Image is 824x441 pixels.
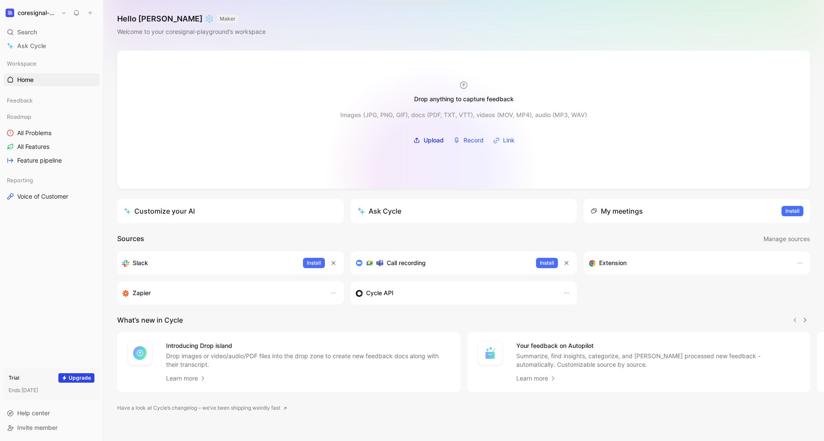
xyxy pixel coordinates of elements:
div: Drop anything to capture feedback [414,94,514,104]
div: Capture feedback from thousands of sources with Zapier (survey results, recordings, sheets, etc). [122,288,321,298]
div: Ask Cycle [357,206,401,216]
span: Voice of Customer [17,192,68,201]
div: Sync customers & send feedback from custom sources. Get inspired by our favorite use case [356,288,555,298]
span: Home [17,76,33,84]
a: Learn more [516,373,557,384]
span: Reporting [7,176,33,184]
h3: Extension [599,258,627,268]
span: Ask Cycle [17,41,46,51]
h2: What’s new in Cycle [117,315,183,325]
span: Link [503,135,515,145]
a: Feature pipeline [3,154,100,167]
div: Invite member [3,421,100,434]
p: Summarize, find insights, categorize, and [PERSON_NAME] processed new feedback - automatically. C... [516,352,800,369]
div: RoadmapAll ProblemsAll FeaturesFeature pipeline [3,110,100,167]
button: Ask Cycle [351,199,577,223]
div: ReportingVoice of Customer [3,174,100,203]
h4: Your feedback on Autopilot [516,341,800,351]
div: Ends [DATE] [9,386,94,395]
p: Drop images or video/audio/PDF files into the drop zone to create new feedback docs along with th... [166,352,450,369]
button: Record [450,134,487,147]
div: My meetings [591,206,643,216]
button: Link [490,134,518,147]
h2: Sources [117,233,144,245]
span: Invite member [17,424,58,431]
button: Install [536,258,558,268]
div: Record & transcribe meetings from Zoom, Meet & Teams. [356,258,530,268]
button: Upgrade [58,373,94,383]
span: Help center [17,409,50,417]
a: Have a look at Cycle’s changelog – we’ve been shipping weirdly fast [117,404,287,412]
a: All Features [3,140,100,153]
div: Trial [9,374,19,382]
div: Feedback [3,94,100,109]
h3: Slack [133,258,148,268]
span: All Features [17,142,49,151]
div: Sync your customers, send feedback and get updates in Slack [122,258,296,268]
span: Search [17,27,37,37]
div: Workspace [3,57,100,70]
h4: Introducing Drop island [166,341,450,351]
a: All Problems [3,127,100,139]
div: Help center [3,407,100,420]
button: Install [303,258,325,268]
div: Customize your AI [124,206,195,216]
span: Roadmap [7,112,31,121]
div: Reporting [3,174,100,187]
a: Customize your AI [117,199,344,223]
button: MAKER [217,15,238,23]
label: Upload [410,134,447,147]
h3: Cycle API [366,288,394,298]
div: Roadmap [3,110,100,123]
span: Record [463,135,484,145]
h1: coresignal-playground [18,9,58,17]
h3: Zapier [133,288,151,298]
a: Ask Cycle [3,39,100,52]
a: Learn more [166,373,206,384]
span: Feature pipeline [17,156,62,165]
h1: Hello [PERSON_NAME] ❄️ [117,14,266,24]
div: Search [3,26,100,39]
span: Install [307,259,321,267]
div: Capture feedback from anywhere on the web [589,258,788,268]
button: Manage sources [763,233,810,245]
a: Voice of Customer [3,190,100,203]
div: Images (JPG, PNG, GIF), docs (PDF, TXT, VTT), videos (MOV, MP4), audio (MP3, WAV) [340,110,587,120]
span: All Problems [17,129,51,137]
a: Home [3,73,100,86]
div: Welcome to your coresignal-playground’s workspace [117,27,266,37]
h3: Call recording [387,258,426,268]
span: Manage sources [763,234,810,244]
button: Install [782,206,803,216]
span: Install [785,207,800,215]
button: coresignal-playgroundcoresignal-playground [3,7,69,19]
div: Feedback [3,94,100,107]
span: Install [540,259,554,267]
span: Workspace [7,59,36,68]
img: coresignal-playground [6,9,14,17]
span: Feedback [7,96,33,105]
